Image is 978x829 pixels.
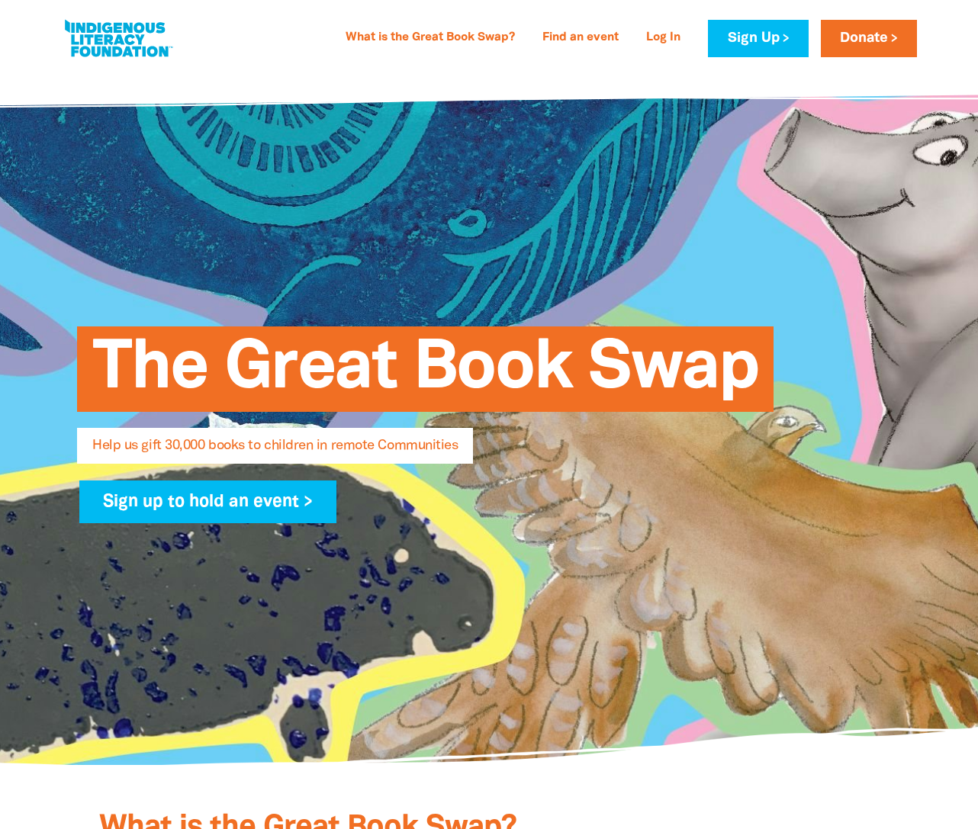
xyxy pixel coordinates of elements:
span: Help us gift 30,000 books to children in remote Communities [92,439,458,464]
a: Donate [821,20,917,57]
a: Sign Up [708,20,808,57]
a: Find an event [533,26,628,50]
a: Sign up to hold an event > [79,480,336,523]
a: Log In [637,26,690,50]
a: What is the Great Book Swap? [336,26,524,50]
span: The Great Book Swap [92,338,758,412]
